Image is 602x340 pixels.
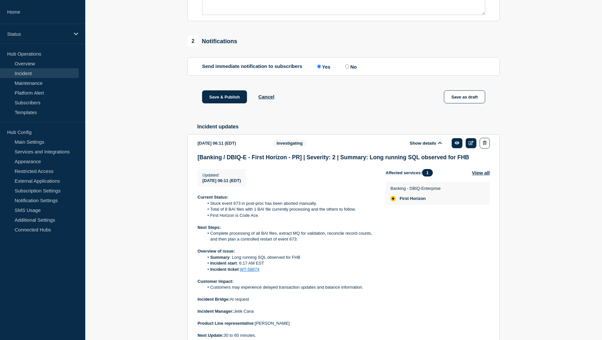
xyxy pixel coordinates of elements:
[187,36,237,47] div: Notifications
[408,140,444,146] button: Show details
[198,320,375,326] p: [PERSON_NAME]
[202,63,485,70] div: Send immediate notification to subscribers
[198,279,234,284] strong: Customer Impact:
[272,139,307,147] span: Investigating
[198,333,224,338] strong: Next Update:
[422,169,433,177] span: 1
[187,36,198,47] span: 2
[210,267,239,272] strong: Incident ticket
[204,267,376,272] li: :
[345,64,349,69] input: No
[472,169,490,177] button: View all
[210,261,237,266] strong: Incident start
[202,63,302,70] p: Send immediate notification to subscribers
[204,201,376,206] li: Stuck event 673 in post-proc has been aborted manually.
[240,267,259,272] a: WT-58874
[198,309,234,314] strong: Incident Manager:
[198,308,375,314] p: Jetik Cana
[315,63,331,70] label: Yes
[390,196,396,201] div: affected
[198,154,490,161] h3: [Banking / DBIQ-E - First Horizon - PR] | Severity: 2 | Summary: Long running SQL observed for FHB
[444,90,485,103] button: Save as draft
[204,206,376,212] li: Total of 8 BAI files with 1 BAI file currently processing and the others to follow.
[202,90,247,103] button: Save & Publish
[210,255,229,260] strong: Summary
[198,249,235,254] strong: Overview of issue:
[400,196,426,201] span: First Horizon
[204,255,376,260] li: : Long running SQL observed for FHB
[204,230,376,242] li: Complete processing of all BAI files, extract MQ for validation, reconcile record counts, and the...
[198,195,228,200] strong: Current Status:
[204,284,376,290] li: Customers may experience delayed transaction updates and balance information.
[390,186,441,191] p: Banking - DBIQ-Enterprise
[198,225,221,230] strong: Next Steps:
[202,178,241,183] span: [DATE] 06:11 (EDT)
[386,169,436,177] span: Affected services:
[343,63,357,70] label: No
[198,138,263,149] div: [DATE] 06:11 (EDT)
[198,333,375,338] p: 30 to 60 minutes.
[258,94,274,99] button: Cancel
[202,173,241,177] p: Updated :
[7,31,70,37] p: Status
[317,64,321,69] input: Yes
[197,124,500,130] h2: Incident updates
[204,213,376,218] li: First Horizon is Code Ace.
[204,260,376,266] li: : 6:17 AM EST
[198,296,375,302] p: At request
[198,321,255,326] strong: Product Line representative:
[198,297,230,302] strong: Incident Bridge:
